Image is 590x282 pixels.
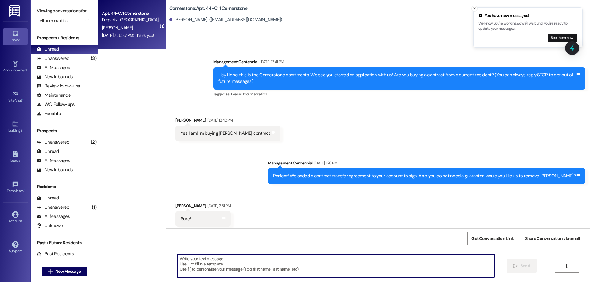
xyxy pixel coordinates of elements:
[37,83,80,89] div: Review follow-ups
[478,13,577,19] div: You have new messages!
[24,188,25,192] span: •
[471,235,514,242] span: Get Conversation Link
[37,46,59,52] div: Unread
[37,74,73,80] div: New Inbounds
[258,59,284,65] div: [DATE] 12:41 PM
[3,239,28,256] a: Support
[37,55,69,62] div: Unanswered
[37,251,74,257] div: Past Residents
[37,204,69,211] div: Unanswered
[85,18,88,23] i: 
[218,72,576,85] div: Hey Hope, this is the Cornerstone apartments. We see you started an application with us! Are you ...
[102,10,159,17] div: Apt. 44~C, 1 Cornerstone
[9,5,22,17] img: ResiDesk Logo
[90,203,98,212] div: (1)
[102,17,159,23] div: Property: [GEOGRAPHIC_DATA]
[175,203,231,211] div: [PERSON_NAME]
[169,17,282,23] div: [PERSON_NAME]. ([EMAIL_ADDRESS][DOMAIN_NAME])
[22,97,23,102] span: •
[37,222,63,229] div: Unknown
[513,264,518,268] i: 
[37,92,71,99] div: Maintenance
[525,235,580,242] span: Share Conversation via email
[31,35,98,41] div: Prospects + Residents
[37,110,61,117] div: Escalate
[268,160,586,168] div: Management Centennial
[3,28,28,45] a: Inbox
[478,21,577,32] p: We know you're working, so we'll wait until you're ready to update your messages.
[273,173,576,179] div: Perfect! We added a contract transfer agreement to your account to sign. Also, you do not need a ...
[471,6,478,12] button: Close toast
[37,101,75,108] div: WO Follow-ups
[89,54,98,63] div: (3)
[565,264,569,268] i: 
[521,232,584,245] button: Share Conversation via email
[521,263,530,269] span: Send
[37,148,59,155] div: Unread
[241,91,267,97] span: Documentation
[213,59,585,67] div: Management Centennial
[40,16,82,25] input: All communities
[31,128,98,134] div: Prospects
[175,117,280,126] div: [PERSON_NAME]
[37,167,73,173] div: New Inbounds
[89,137,98,147] div: (2)
[181,130,270,137] div: Yes I am! I'm buying [PERSON_NAME] contract
[55,268,81,275] span: New Message
[507,259,537,273] button: Send
[206,203,231,209] div: [DATE] 2:51 PM
[548,34,577,42] button: See them now!
[37,213,70,220] div: All Messages
[31,240,98,246] div: Past + Future Residents
[3,119,28,135] a: Buildings
[42,267,87,276] button: New Message
[37,6,92,16] label: Viewing conversations for
[181,216,191,222] div: Sure!
[206,117,233,123] div: [DATE] 12:42 PM
[231,91,241,97] span: Lease ,
[37,64,70,71] div: All Messages
[467,232,518,245] button: Get Conversation Link
[213,90,585,99] div: Tagged as:
[3,89,28,105] a: Site Visit •
[48,269,53,274] i: 
[37,139,69,145] div: Unanswered
[37,157,70,164] div: All Messages
[37,195,59,201] div: Unread
[3,209,28,226] a: Account
[102,25,133,30] span: [PERSON_NAME]
[27,67,28,71] span: •
[313,160,338,166] div: [DATE] 1:28 PM
[102,33,154,38] div: [DATE] at 5:37 PM: Thank you!
[31,183,98,190] div: Residents
[3,149,28,165] a: Leads
[169,5,247,12] b: Cornerstone: Apt. 44~C, 1 Cornerstone
[3,179,28,196] a: Templates •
